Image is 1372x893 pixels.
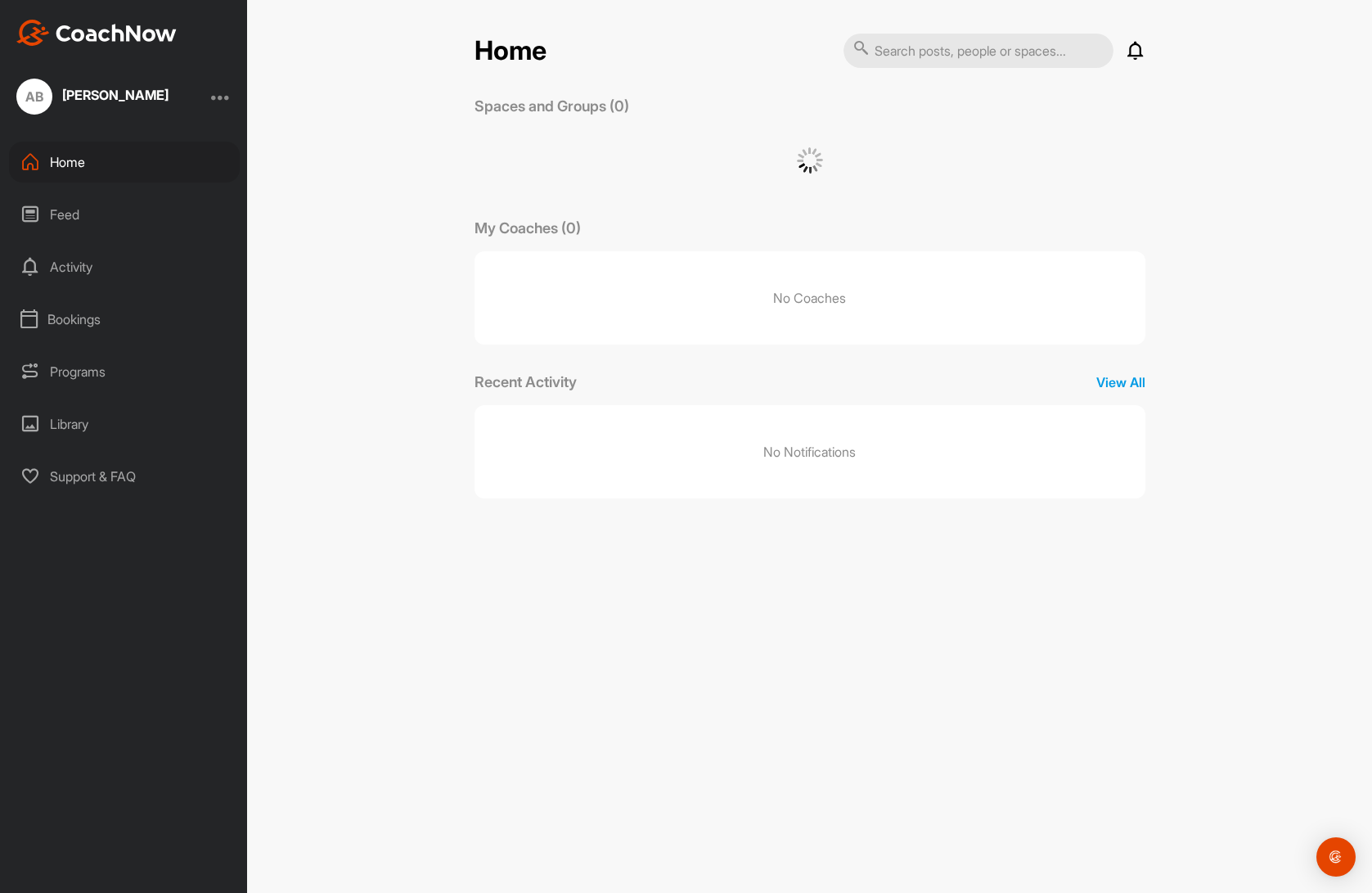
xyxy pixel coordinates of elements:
div: Bookings [9,299,240,340]
div: Open Intercom Messenger [1316,837,1356,877]
div: [PERSON_NAME] [62,88,169,101]
p: Recent Activity [475,371,577,393]
p: No Notifications [763,442,856,462]
img: CoachNow [16,20,177,46]
p: Spaces and Groups (0) [475,95,629,117]
div: Support & FAQ [9,456,240,497]
p: My Coaches (0) [475,217,581,239]
div: Activity [9,246,240,287]
div: AB [16,79,52,115]
div: Home [9,142,240,183]
img: G6gVgL6ErOh57ABN0eRmCEwV0I4iEi4d8EwaPGI0tHgoAbU4EAHFLEQAh+QQFCgALACwIAA4AGAASAAAEbHDJSesaOCdk+8xg... [797,147,823,174]
div: Feed [9,194,240,235]
h2: Home [475,35,547,67]
input: Search posts, people or spaces... [843,34,1113,68]
p: View All [1096,372,1145,392]
p: No Coaches [475,251,1145,345]
div: Programs [9,351,240,392]
div: Library [9,404,240,444]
